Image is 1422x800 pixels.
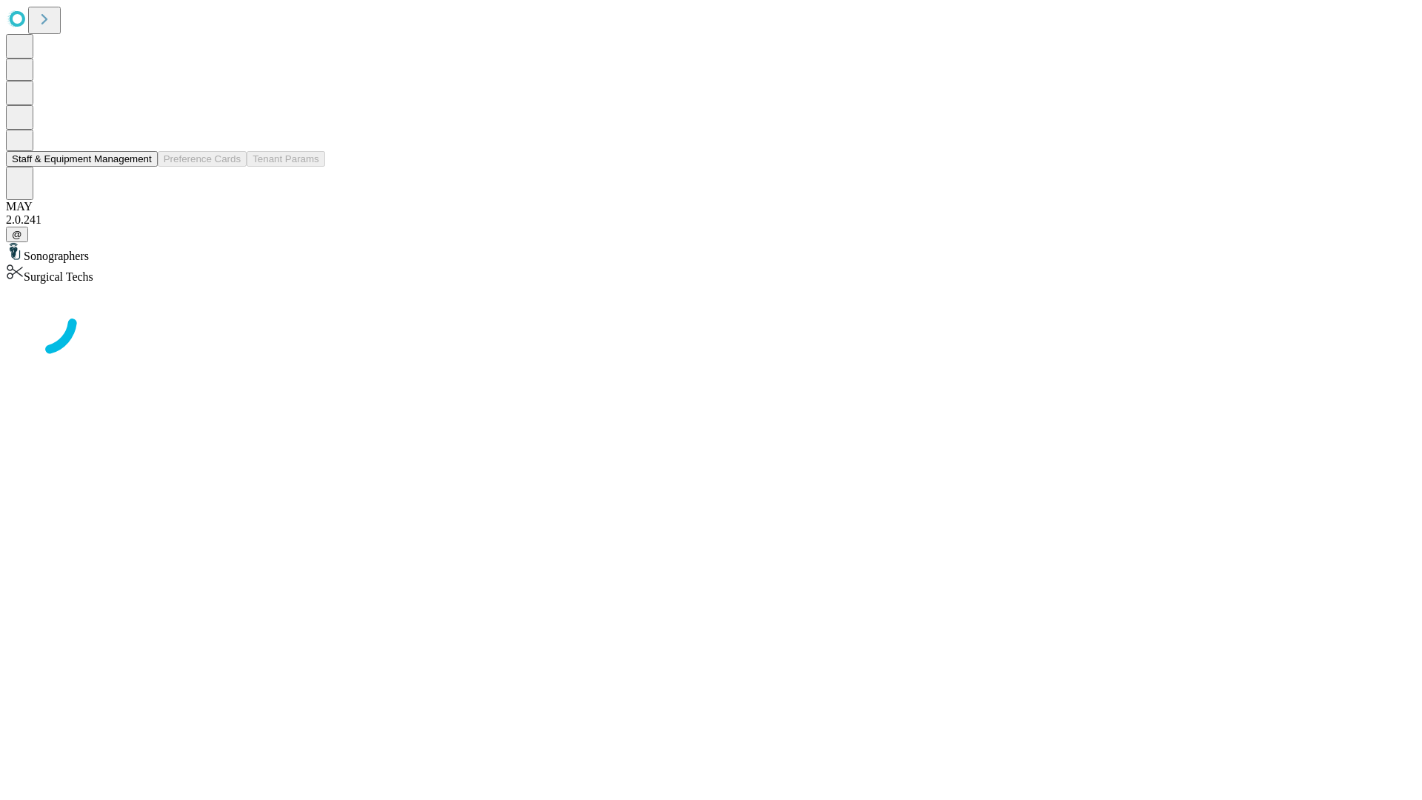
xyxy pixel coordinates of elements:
[6,200,1416,213] div: MAY
[6,242,1416,263] div: Sonographers
[12,229,22,240] span: @
[6,151,158,167] button: Staff & Equipment Management
[247,151,325,167] button: Tenant Params
[158,151,247,167] button: Preference Cards
[6,213,1416,227] div: 2.0.241
[6,263,1416,284] div: Surgical Techs
[6,227,28,242] button: @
